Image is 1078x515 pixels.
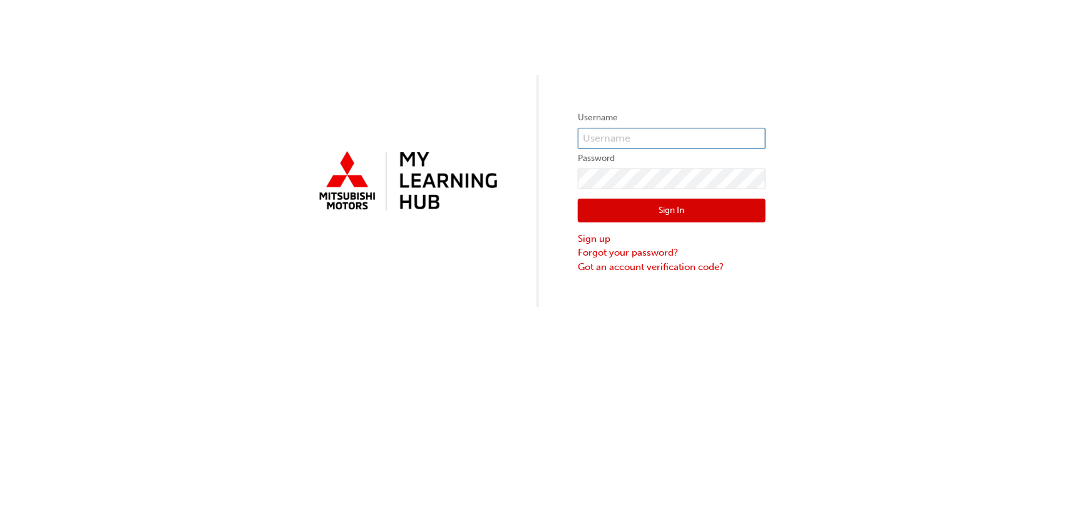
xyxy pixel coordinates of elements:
[578,151,766,166] label: Password
[578,260,766,274] a: Got an account verification code?
[578,199,766,222] button: Sign In
[578,232,766,246] a: Sign up
[578,128,766,149] input: Username
[312,146,500,217] img: mmal
[578,246,766,260] a: Forgot your password?
[578,110,766,125] label: Username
